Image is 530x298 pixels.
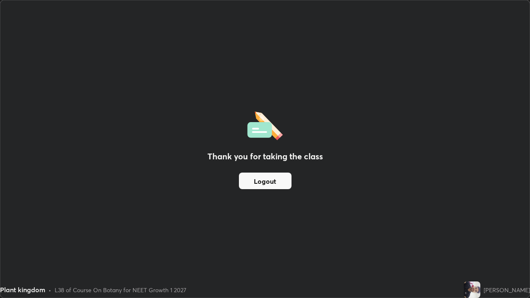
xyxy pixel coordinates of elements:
[207,150,323,163] h2: Thank you for taking the class
[484,286,530,294] div: [PERSON_NAME]
[239,173,291,189] button: Logout
[48,286,51,294] div: •
[55,286,186,294] div: L38 of Course On Botany for NEET Growth 1 2027
[464,281,480,298] img: 736025e921674e2abaf8bd4c02bac161.jpg
[247,109,283,140] img: offlineFeedback.1438e8b3.svg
